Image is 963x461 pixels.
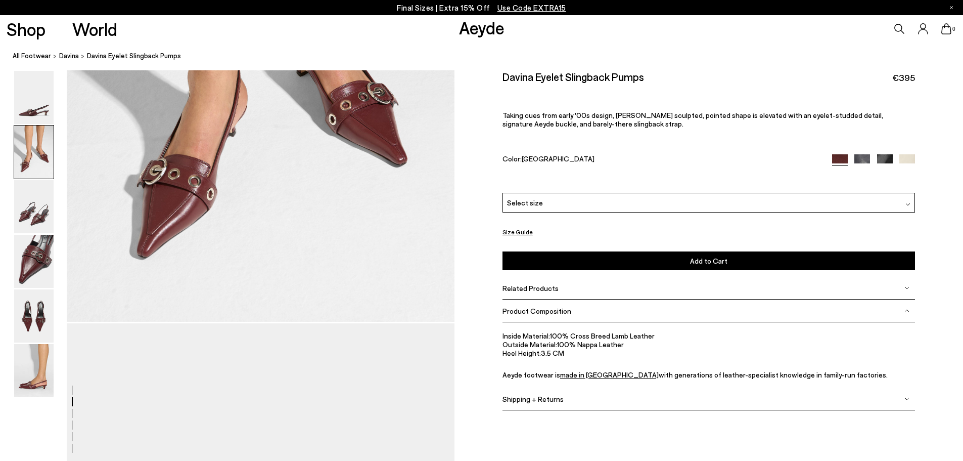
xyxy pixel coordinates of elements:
[14,235,54,288] img: Davina Eyelet Slingback Pumps - Image 4
[14,125,54,179] img: Davina Eyelet Slingback Pumps - Image 2
[941,23,951,34] a: 0
[13,51,51,61] a: All Footwear
[497,3,566,12] span: Navigate to /collections/ss25-final-sizes
[502,226,533,238] button: Size Guide
[397,2,566,14] p: Final Sizes | Extra 15% Off
[14,71,54,124] img: Davina Eyelet Slingback Pumps - Image 1
[502,394,564,403] span: Shipping + Returns
[59,52,79,60] span: Davina
[502,349,915,357] li: 3.5 CM
[502,349,541,357] span: Heel Height:
[502,370,560,379] span: Aeyde footwear is
[502,340,557,349] span: Outside Material:
[690,257,727,265] span: Add to Cart
[892,71,915,84] span: €395
[502,331,550,340] span: Inside Material:
[502,340,915,349] li: 100% Nappa Leather
[72,20,117,38] a: World
[905,202,910,207] img: svg%3E
[59,51,79,61] a: Davina
[502,331,915,340] li: 100% Cross Breed Lamb Leather
[904,396,909,401] img: svg%3E
[14,180,54,233] img: Davina Eyelet Slingback Pumps - Image 3
[14,289,54,343] img: Davina Eyelet Slingback Pumps - Image 5
[502,284,559,292] span: Related Products
[659,370,888,379] span: with generations of leather-specialist knowledge in family-run factories.
[502,111,915,128] p: Taking cues from early '00s design, [PERSON_NAME] sculpted, pointed shape is elevated with an eye...
[507,197,543,208] span: Select size
[502,252,915,270] button: Add to Cart
[951,26,956,32] span: 0
[904,308,909,313] img: svg%3E
[502,307,571,315] span: Product Composition
[87,51,181,61] span: Davina Eyelet Slingback Pumps
[522,154,594,163] span: [GEOGRAPHIC_DATA]
[560,370,659,379] a: made in [GEOGRAPHIC_DATA]
[502,154,819,166] div: Color:
[904,285,909,290] img: svg%3E
[502,70,644,83] h2: Davina Eyelet Slingback Pumps
[459,17,505,38] a: Aeyde
[13,43,963,70] nav: breadcrumb
[14,344,54,397] img: Davina Eyelet Slingback Pumps - Image 6
[7,20,45,38] a: Shop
